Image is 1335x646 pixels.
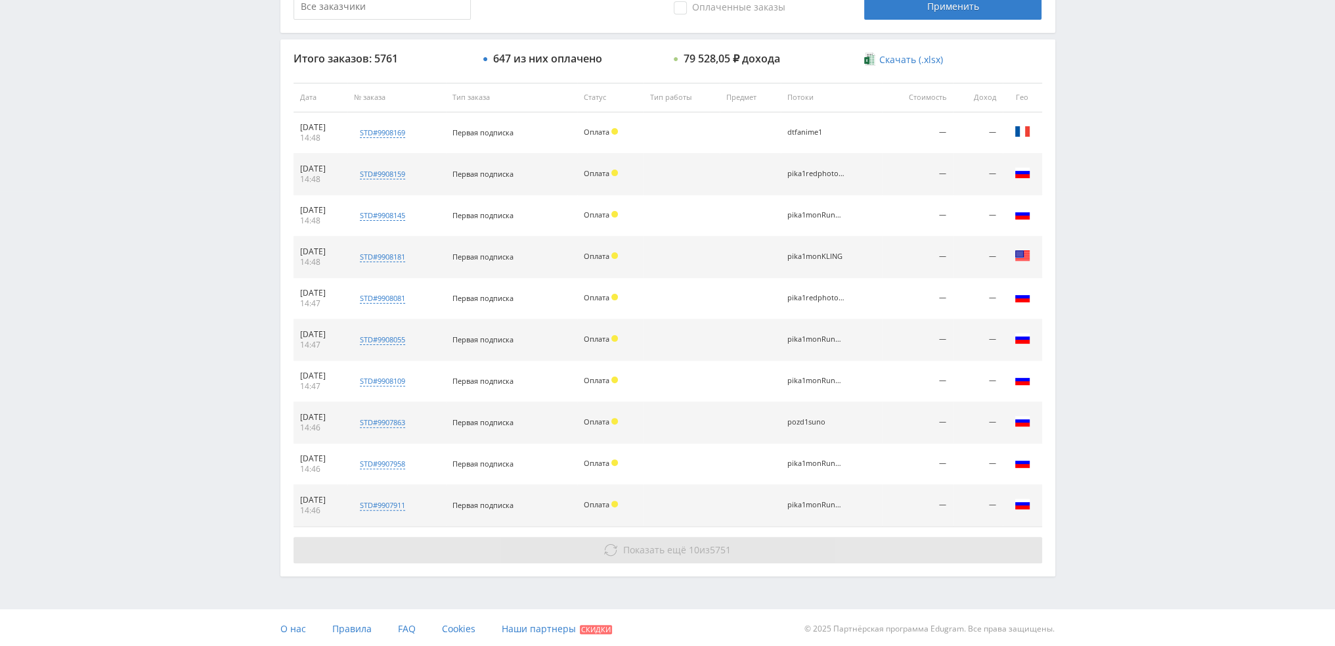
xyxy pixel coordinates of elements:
div: std#9907958 [360,459,405,469]
span: Холд [611,335,618,342]
div: std#9907911 [360,500,405,511]
div: pika1monKLING [787,252,846,261]
span: Первая подписка [452,127,514,137]
span: из [623,543,731,556]
div: [DATE] [300,205,341,216]
img: rus.png [1015,331,1030,346]
div: std#9908169 [360,127,405,138]
img: usa.png [1015,248,1030,264]
td: — [882,485,953,526]
td: — [882,195,953,237]
img: rus.png [1015,165,1030,181]
div: std#9907863 [360,417,405,428]
th: № заказа [347,83,446,112]
div: 14:46 [300,505,341,516]
div: [DATE] [300,122,341,133]
span: Холд [611,459,618,466]
td: — [953,237,1003,278]
td: — [953,195,1003,237]
th: Тип работы [644,83,720,112]
div: std#9908109 [360,376,405,386]
td: — [882,319,953,361]
span: Оплата [584,168,609,178]
th: Дата [294,83,348,112]
div: 14:48 [300,216,341,226]
div: std#9908145 [360,210,405,221]
img: rus.png [1015,455,1030,471]
span: Холд [611,128,618,135]
div: pika1monRunway [787,459,846,468]
div: [DATE] [300,495,341,505]
span: Холд [611,377,618,383]
td: — [953,319,1003,361]
span: Наши партнеры [502,622,576,635]
span: Показать ещё [623,543,686,556]
div: 14:47 [300,340,341,350]
span: Холд [611,501,618,507]
span: Оплата [584,499,609,509]
div: pika1monRunway [787,377,846,385]
div: std#9908159 [360,169,405,179]
div: [DATE] [300,288,341,298]
span: Скачать (.xlsx) [879,55,943,65]
span: Холд [611,211,618,218]
a: Скачать (.xlsx) [864,53,943,66]
div: pika1monRunway [787,501,846,509]
div: std#9908081 [360,293,405,304]
td: — [882,237,953,278]
div: [DATE] [300,371,341,381]
div: 14:47 [300,298,341,309]
td: — [953,485,1003,526]
div: dtfanime1 [787,128,846,137]
div: 79 528,05 ₽ дохода [684,53,780,64]
span: Оплата [584,375,609,385]
div: [DATE] [300,412,341,423]
div: 647 из них оплачено [493,53,602,64]
div: 14:48 [300,174,341,185]
td: — [882,278,953,319]
div: 14:47 [300,381,341,392]
span: Первая подписка [452,335,514,344]
span: Первая подписка [452,210,514,220]
th: Доход [953,83,1003,112]
img: rus.png [1015,496,1030,512]
span: Первая подписка [452,417,514,427]
div: std#9908055 [360,335,405,345]
div: pika1redphotoDall [787,170,846,178]
img: rus.png [1015,289,1030,305]
span: Первая подписка [452,169,514,179]
span: 10 [689,543,699,556]
div: Итого заказов: 5761 [294,53,471,64]
td: — [953,112,1003,154]
span: Оплата [584,458,609,468]
div: 14:46 [300,423,341,433]
span: Холд [611,294,618,300]
span: Оплата [584,127,609,137]
div: [DATE] [300,329,341,340]
span: Cookies [442,622,475,635]
span: Холд [611,418,618,425]
img: rus.png [1015,413,1030,429]
div: pozd1suno [787,418,846,427]
span: Оплата [584,251,609,261]
span: Первая подписка [452,293,514,303]
button: Показать ещё 10из5751 [294,537,1042,563]
img: rus.png [1015,372,1030,388]
td: — [953,402,1003,444]
th: Гео [1003,83,1042,112]
div: 14:48 [300,257,341,267]
span: 5751 [710,543,731,556]
span: Первая подписка [452,459,514,469]
span: FAQ [398,622,416,635]
span: Холд [611,170,618,176]
td: — [953,361,1003,402]
span: Правила [332,622,372,635]
span: Оплата [584,292,609,302]
td: — [953,278,1003,319]
div: pika1monRunway [787,211,846,219]
span: Первая подписка [452,376,514,386]
img: fra.png [1015,124,1030,139]
div: 14:46 [300,464,341,474]
td: — [882,402,953,444]
span: Оплаченные заказы [674,1,785,14]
